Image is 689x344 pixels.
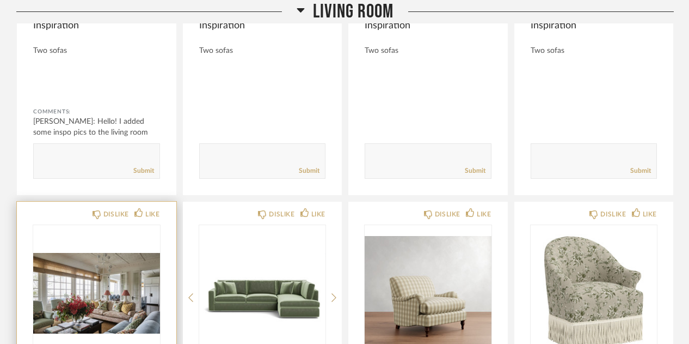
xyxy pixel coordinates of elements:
div: Two sofas [531,46,657,56]
a: Submit [630,166,651,176]
div: Two sofas [199,46,326,56]
span: Inspiration [33,20,160,32]
a: Submit [465,166,485,176]
div: Two sofas [33,46,160,56]
a: Submit [133,166,154,176]
a: Submit [299,166,319,176]
div: Comments: [33,106,160,117]
div: LIKE [311,209,325,220]
div: Two sofas [365,46,491,56]
div: LIKE [477,209,491,220]
div: DISLIKE [103,209,129,220]
span: Inspiration [199,20,326,32]
div: DISLIKE [600,209,626,220]
div: [PERSON_NAME]: Hello! I added some inspo pics to the living room w... [33,116,160,149]
div: LIKE [145,209,159,220]
div: LIKE [643,209,657,220]
span: Inspiration [531,20,657,32]
div: DISLIKE [269,209,294,220]
span: Inspiration [365,20,491,32]
div: DISLIKE [435,209,460,220]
